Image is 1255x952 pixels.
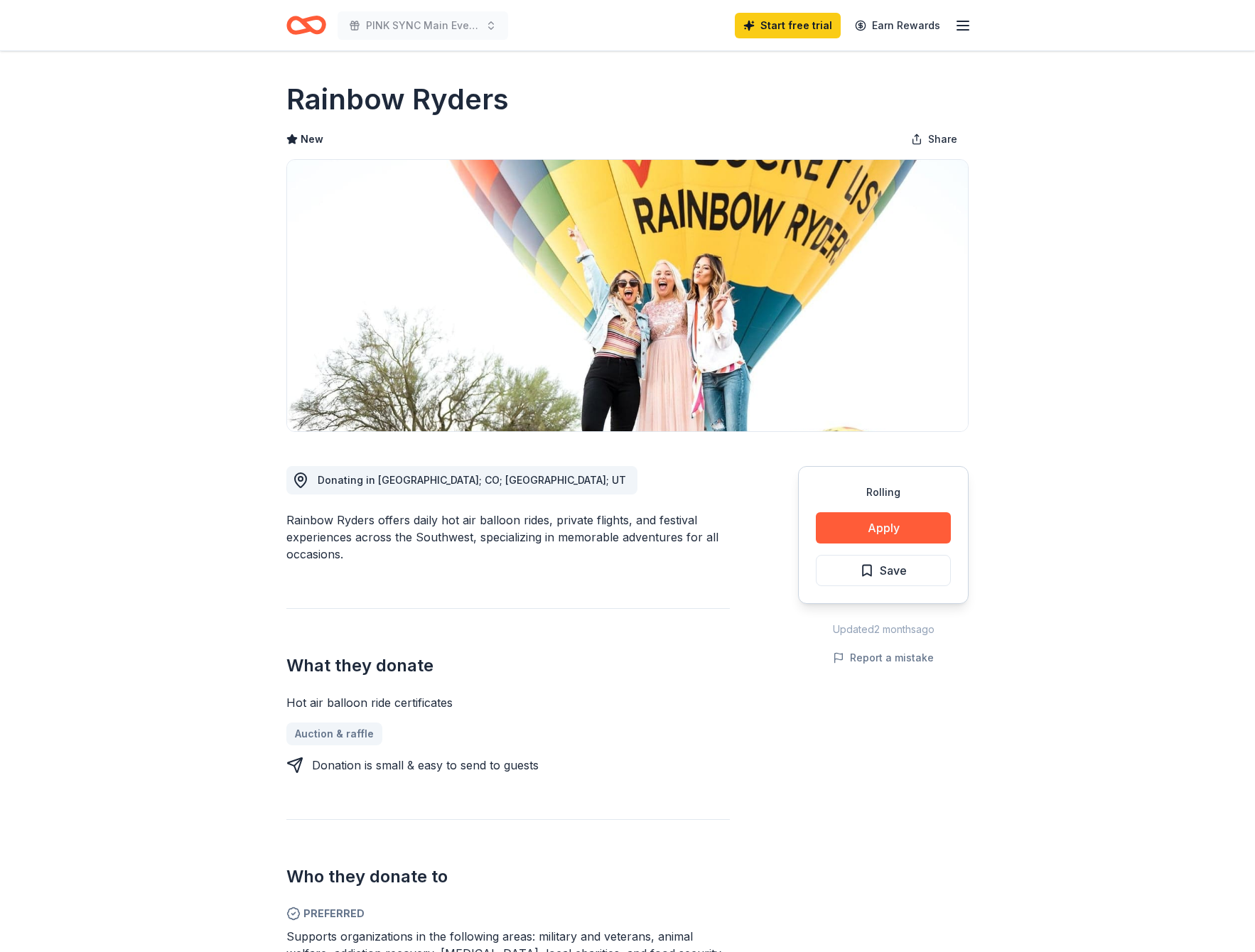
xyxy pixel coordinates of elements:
h2: What they donate [286,654,730,677]
div: Hot air balloon ride certificates [286,694,730,711]
span: Save [880,561,907,580]
button: PINK SYNC Main Event "Stronger Together" [338,11,508,40]
span: Share [928,131,957,148]
img: Image for Rainbow Ryders [287,160,968,431]
span: Donating in [GEOGRAPHIC_DATA]; CO; [GEOGRAPHIC_DATA]; UT [318,474,626,486]
h1: Rainbow Ryders [286,80,509,119]
a: Start free trial [735,13,841,38]
span: New [301,131,323,148]
h2: Who they donate to [286,865,730,888]
a: Earn Rewards [846,13,949,38]
span: Preferred [286,905,730,922]
button: Save [816,555,951,586]
button: Share [900,125,969,153]
a: Home [286,9,326,42]
button: Apply [816,512,951,543]
button: Report a mistake [833,649,934,666]
a: Auction & raffle [286,723,382,745]
div: Rainbow Ryders offers daily hot air balloon rides, private flights, and festival experiences acro... [286,512,730,563]
div: Updated 2 months ago [798,621,969,638]
span: PINK SYNC Main Event "Stronger Together" [366,17,480,34]
div: Donation is small & easy to send to guests [312,757,539,774]
div: Rolling [816,484,951,501]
